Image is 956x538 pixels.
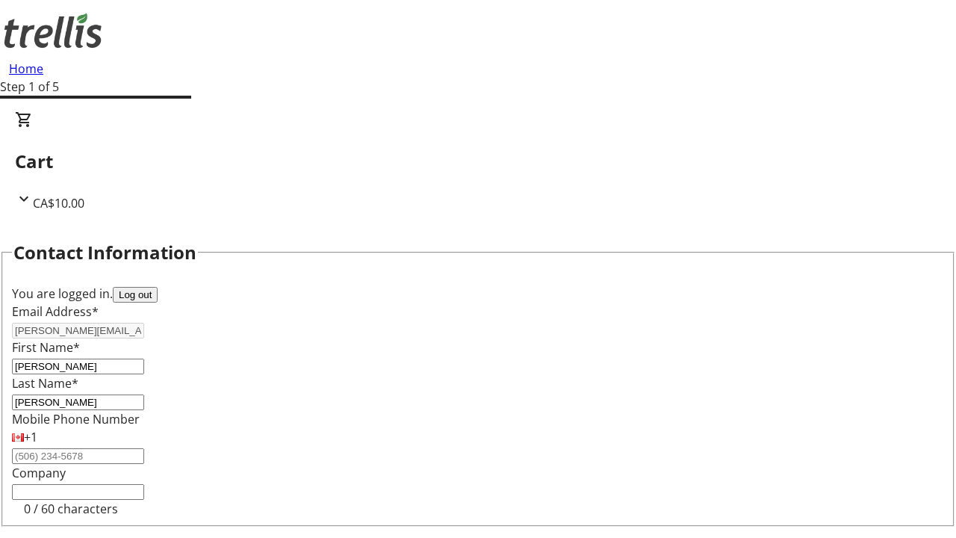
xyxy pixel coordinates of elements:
label: First Name* [12,339,80,356]
tr-character-limit: 0 / 60 characters [24,501,118,517]
label: Company [12,465,66,481]
button: Log out [113,287,158,303]
label: Last Name* [12,375,78,392]
input: (506) 234-5678 [12,448,144,464]
h2: Cart [15,148,941,175]
div: CartCA$10.00 [15,111,941,212]
span: CA$10.00 [33,195,84,211]
div: You are logged in. [12,285,944,303]
label: Mobile Phone Number [12,411,140,427]
h2: Contact Information [13,239,196,266]
label: Email Address* [12,303,99,320]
